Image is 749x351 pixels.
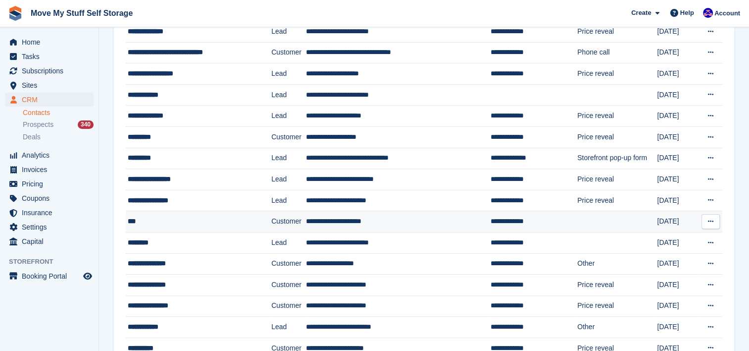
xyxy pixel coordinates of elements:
[657,148,699,169] td: [DATE]
[22,177,81,191] span: Pricing
[271,106,305,127] td: Lead
[22,234,81,248] span: Capital
[22,163,81,176] span: Invoices
[5,234,94,248] a: menu
[271,232,305,253] td: Lead
[657,232,699,253] td: [DATE]
[23,132,94,142] a: Deals
[657,63,699,85] td: [DATE]
[27,5,137,21] a: Move My Stuff Self Storage
[22,35,81,49] span: Home
[22,269,81,283] span: Booking Portal
[271,169,305,190] td: Lead
[22,93,81,107] span: CRM
[657,106,699,127] td: [DATE]
[5,64,94,78] a: menu
[577,190,657,211] td: Price reveal
[271,63,305,85] td: Lead
[82,270,94,282] a: Preview store
[22,50,81,63] span: Tasks
[5,50,94,63] a: menu
[657,295,699,317] td: [DATE]
[271,211,305,233] td: Customer
[5,269,94,283] a: menu
[657,169,699,190] td: [DATE]
[23,108,94,117] a: Contacts
[5,93,94,107] a: menu
[5,206,94,220] a: menu
[22,78,81,92] span: Sites
[577,253,657,275] td: Other
[22,191,81,205] span: Coupons
[577,126,657,148] td: Price reveal
[577,106,657,127] td: Price reveal
[271,42,305,63] td: Customer
[22,148,81,162] span: Analytics
[5,35,94,49] a: menu
[703,8,713,18] img: Jade Whetnall
[271,295,305,317] td: Customer
[680,8,694,18] span: Help
[78,120,94,129] div: 340
[23,119,94,130] a: Prospects 340
[577,42,657,63] td: Phone call
[657,42,699,63] td: [DATE]
[271,84,305,106] td: Lead
[8,6,23,21] img: stora-icon-8386f47178a22dfd0bd8f6a31ec36ba5ce8667c1dd55bd0f319d3a0aa187defe.svg
[631,8,651,18] span: Create
[23,120,53,129] span: Prospects
[577,148,657,169] td: Storefront pop-up form
[577,169,657,190] td: Price reveal
[22,220,81,234] span: Settings
[271,317,305,338] td: Lead
[5,220,94,234] a: menu
[577,275,657,296] td: Price reveal
[577,63,657,85] td: Price reveal
[5,148,94,162] a: menu
[23,132,41,142] span: Deals
[22,64,81,78] span: Subscriptions
[577,21,657,42] td: Price reveal
[657,190,699,211] td: [DATE]
[577,317,657,338] td: Other
[657,253,699,275] td: [DATE]
[22,206,81,220] span: Insurance
[271,148,305,169] td: Lead
[271,275,305,296] td: Customer
[271,126,305,148] td: Customer
[5,177,94,191] a: menu
[5,191,94,205] a: menu
[9,257,99,267] span: Storefront
[271,21,305,42] td: Lead
[271,253,305,275] td: Customer
[5,163,94,176] a: menu
[657,21,699,42] td: [DATE]
[271,190,305,211] td: Lead
[657,84,699,106] td: [DATE]
[5,78,94,92] a: menu
[657,211,699,233] td: [DATE]
[657,126,699,148] td: [DATE]
[714,8,740,18] span: Account
[657,275,699,296] td: [DATE]
[657,317,699,338] td: [DATE]
[577,295,657,317] td: Price reveal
